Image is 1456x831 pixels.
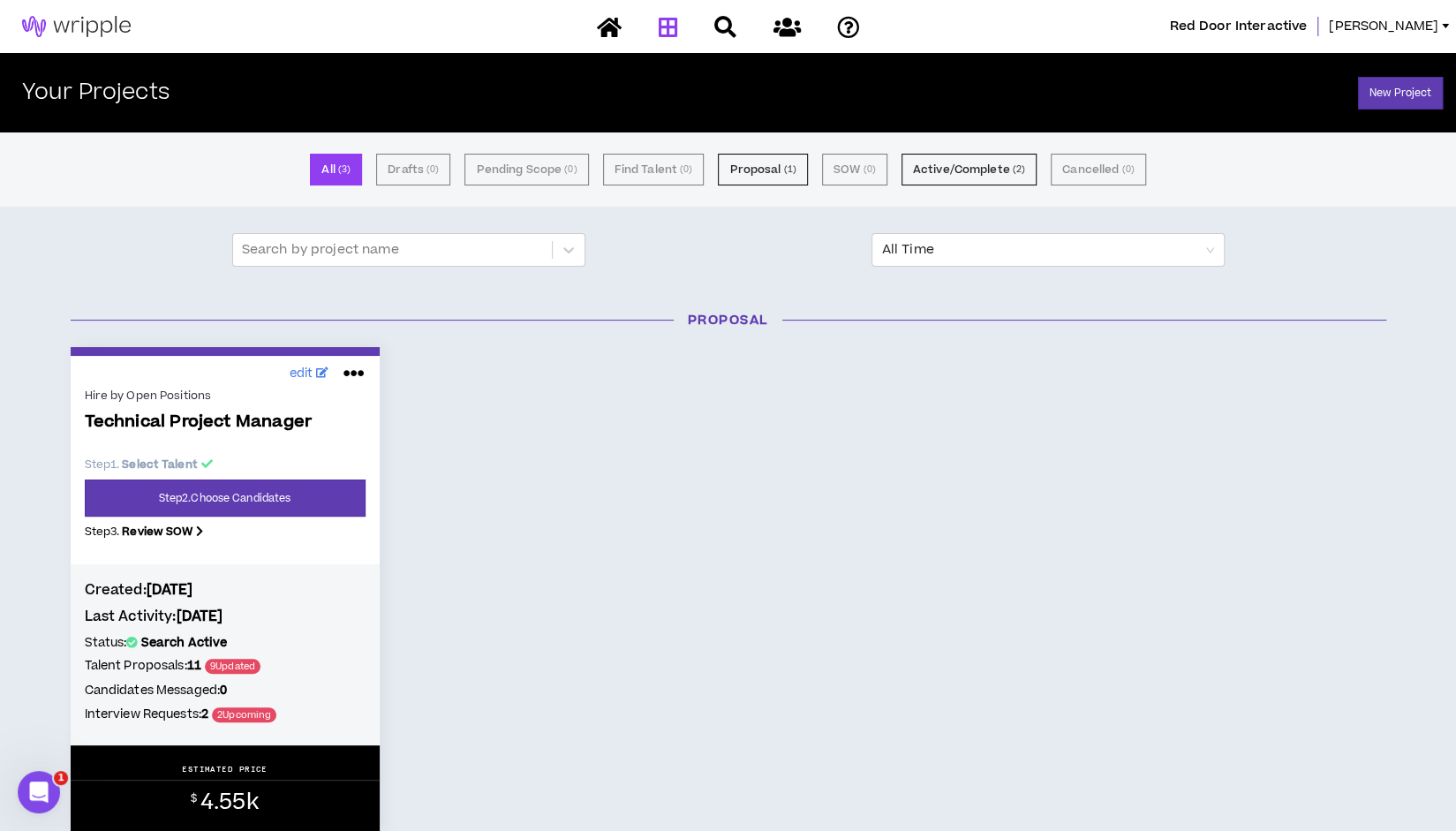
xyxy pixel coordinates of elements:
[147,580,193,600] b: [DATE]
[1329,17,1438,36] span: [PERSON_NAME]
[290,365,313,383] span: edit
[426,162,439,178] small: ( 0 )
[85,388,366,404] div: Hire by Open Positions
[85,524,366,540] p: Step 3 .
[85,681,366,700] h5: Candidates Messaged:
[201,706,208,723] b: 2
[57,311,1399,329] h3: Proposal
[376,154,450,185] button: Drafts (0)
[603,154,705,185] button: Find Talent (0)
[680,162,692,178] small: ( 0 )
[85,412,366,433] span: Technical Project Manager
[1121,162,1134,178] small: ( 0 )
[783,162,796,178] small: ( 1 )
[85,580,366,600] h4: Created:
[191,791,197,806] sup: $
[85,656,366,676] h5: Talent Proposals:
[18,771,60,813] iframe: Intercom live chat
[85,457,366,472] p: Step 1 .
[464,154,588,185] button: Pending Scope (0)
[187,657,201,675] b: 11
[1051,154,1146,185] button: Cancelled (0)
[177,607,223,626] b: [DATE]
[338,162,351,178] small: ( 3 )
[882,234,1214,266] span: All Time
[85,705,366,725] h5: Interview Requests:
[1358,77,1443,110] a: New Project
[310,154,362,185] button: All (3)
[564,162,577,178] small: ( 0 )
[205,659,260,674] span: 9 Updated
[122,457,198,472] b: Select Talent
[1013,162,1025,178] small: ( 2 )
[212,707,276,722] span: 2 Upcoming
[200,787,259,818] span: 4.55k
[22,80,170,106] h2: Your Projects
[902,154,1037,185] button: Active/Complete (2)
[718,154,807,185] button: Proposal (1)
[85,480,366,517] a: Step2.Choose Candidates
[285,360,334,388] a: edit
[85,633,366,653] h5: Status:
[182,764,268,774] p: ESTIMATED PRICE
[54,771,68,785] span: 1
[822,154,887,185] button: SOW (0)
[85,607,366,626] h4: Last Activity:
[141,634,228,652] b: Search Active
[220,682,227,699] b: 0
[863,162,875,178] small: ( 0 )
[1169,17,1307,36] span: Red Door Interactive
[122,524,192,540] b: Review SOW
